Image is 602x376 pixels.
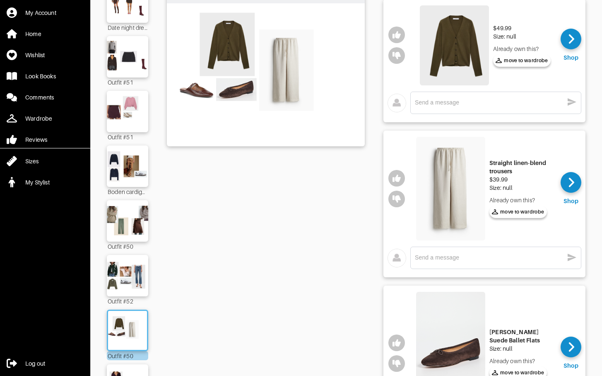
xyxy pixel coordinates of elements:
div: Date night dress [107,23,148,32]
div: Wishlist [25,51,45,59]
div: Wardrobe [25,114,52,123]
div: Size: null [493,32,551,41]
div: Outfit #51 [107,78,148,87]
div: Home [25,30,41,38]
div: Log out [25,359,45,368]
div: Outfit #50 [107,351,148,360]
div: My Stylist [25,178,50,187]
img: Straight linen-blend trousers [416,137,485,241]
span: move to wardrobe [496,57,548,64]
img: Outfit Outfit #51 [104,40,151,73]
div: Shop [563,53,578,62]
div: My Account [25,9,56,17]
div: Outfit #51 [107,132,148,141]
a: Shop [561,337,581,370]
img: Outfit Boden cardigan replacement [104,150,151,183]
div: Outfit #52 [107,296,148,306]
div: Size: null [489,184,554,192]
div: Sizes [25,157,39,165]
div: Already own this? [489,196,554,204]
div: Shop [563,197,578,205]
div: Reviews [25,136,47,144]
div: Already own this? [489,357,554,365]
img: Outfit Outfit #51 [104,95,151,128]
img: avatar [388,94,406,112]
div: Size: null [489,344,554,353]
a: Shop [561,29,581,62]
button: move to wardrobe [493,54,551,67]
img: avatar [388,249,406,267]
div: Already own this? [493,45,551,53]
img: YD82K6FmPTmQzKyfnTmzPGBt [420,5,489,85]
div: Outfit #50 [107,242,148,251]
div: Shop [563,361,578,370]
img: Outfit Outfit #50 [104,204,151,238]
a: Shop [561,172,581,205]
span: move to wardrobe [492,208,544,216]
div: [PERSON_NAME] Suede Ballet Flats [489,328,554,344]
img: Outfit Outfit #52 [104,259,151,292]
button: move to wardrobe [489,206,547,218]
div: Straight linen-blend trousers [489,159,554,175]
div: Comments [25,93,54,102]
img: Outfit Outfit #50 [171,7,361,141]
img: Outfit Outfit #50 [106,315,149,346]
div: $39.99 [489,175,554,184]
div: Look Books [25,72,56,80]
div: Boden cardigan replacement [107,187,148,196]
div: $49.99 [493,24,551,32]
